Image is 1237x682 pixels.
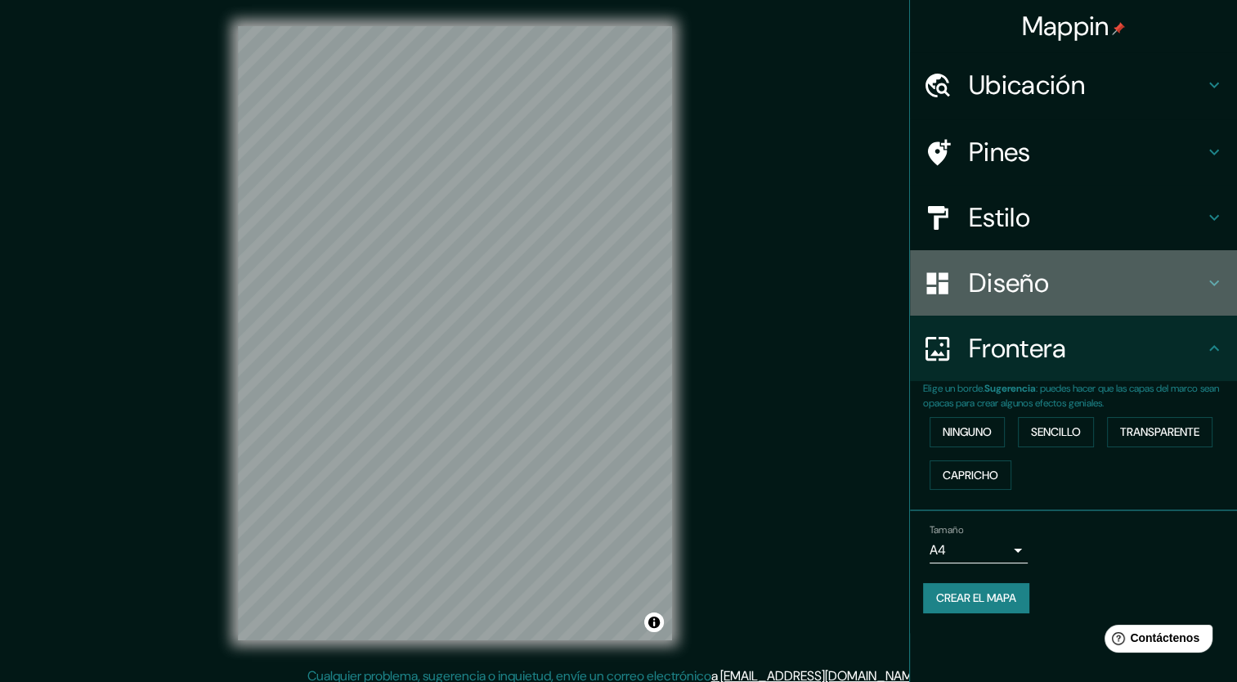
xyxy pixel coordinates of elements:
[1091,618,1219,664] iframe: Help widget launcher
[910,119,1237,185] div: Pines
[969,267,1204,299] h4: Diseño
[910,185,1237,250] div: Estilo
[943,422,992,442] font: Ninguno
[969,69,1204,101] h4: Ubicación
[644,612,664,632] button: Alternar atribución
[969,332,1204,365] h4: Frontera
[969,136,1204,168] h4: Pines
[238,26,672,640] canvas: Mapa
[923,583,1029,613] button: Crear el mapa
[936,588,1016,608] font: Crear el mapa
[910,316,1237,381] div: Frontera
[969,201,1204,234] h4: Estilo
[984,382,1036,395] b: Sugerencia
[1112,22,1125,35] img: pin-icon.png
[930,417,1005,447] button: Ninguno
[930,537,1028,563] div: A4
[910,52,1237,118] div: Ubicación
[943,465,998,486] font: Capricho
[923,381,1237,411] p: Elige un borde. : puedes hacer que las capas del marco sean opacas para crear algunos efectos gen...
[930,460,1011,491] button: Capricho
[1031,422,1081,442] font: Sencillo
[1107,417,1212,447] button: Transparente
[1018,417,1094,447] button: Sencillo
[1022,9,1109,43] font: Mappin
[1120,422,1199,442] font: Transparente
[930,523,963,537] label: Tamaño
[910,250,1237,316] div: Diseño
